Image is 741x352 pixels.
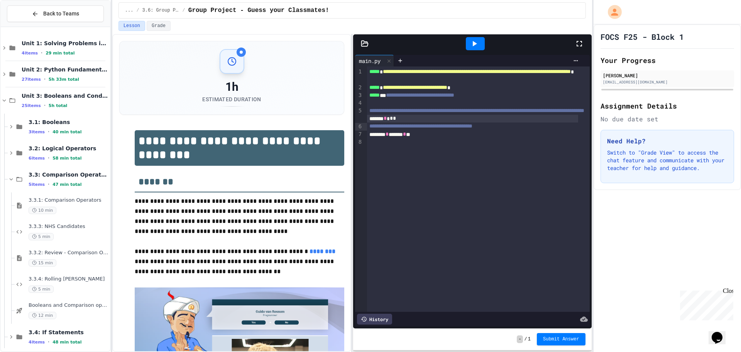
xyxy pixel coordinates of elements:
[48,129,49,135] span: •
[52,182,81,187] span: 47 min total
[709,321,733,344] iframe: chat widget
[125,7,134,14] span: ...
[202,95,261,103] div: Estimated Duration
[29,156,45,161] span: 6 items
[601,55,734,66] h2: Your Progress
[355,138,363,146] div: 8
[22,103,41,108] span: 25 items
[44,102,46,109] span: •
[29,233,54,240] span: 5 min
[52,129,81,134] span: 40 min total
[528,336,531,342] span: 1
[29,119,108,126] span: 3.1: Booleans
[52,156,81,161] span: 58 min total
[601,31,684,42] h1: FOCS F25 - Block 1
[29,276,108,282] span: 3.3.4: Rolling [PERSON_NAME]
[49,77,79,82] span: 5h 33m total
[183,7,185,14] span: /
[537,333,585,345] button: Submit Answer
[22,77,41,82] span: 27 items
[355,57,384,65] div: main.py
[136,7,139,14] span: /
[22,92,108,99] span: Unit 3: Booleans and Conditionals
[147,21,171,31] button: Grade
[202,80,261,94] div: 1h
[355,55,394,66] div: main.py
[29,182,45,187] span: 5 items
[29,250,108,256] span: 3.3.2: Review - Comparison Operators
[48,339,49,345] span: •
[607,136,727,146] h3: Need Help?
[3,3,53,49] div: Chat with us now!Close
[355,107,363,123] div: 5
[142,7,179,14] span: 3.6: Group Project - Guess your Classmates!
[22,66,108,73] span: Unit 2: Python Fundamentals
[29,207,56,214] span: 10 min
[600,3,624,21] div: My Account
[49,103,68,108] span: 5h total
[44,76,46,82] span: •
[29,312,56,319] span: 12 min
[357,314,392,325] div: History
[601,100,734,111] h2: Assignment Details
[29,286,54,293] span: 5 min
[7,5,104,22] button: Back to Teams
[29,145,108,152] span: 3.2: Logical Operators
[52,340,81,345] span: 48 min total
[543,336,579,342] span: Submit Answer
[29,171,108,178] span: 3.3: Comparison Operators
[677,287,733,320] iframe: chat widget
[46,51,74,56] span: 29 min total
[43,10,79,18] span: Back to Teams
[355,123,363,131] div: 6
[118,21,145,31] button: Lesson
[22,51,38,56] span: 4 items
[29,223,108,230] span: 3.3.3: NHS Candidates
[355,84,363,92] div: 2
[29,302,108,309] span: Booleans and Comparison operators - Quiz
[29,340,45,345] span: 4 items
[355,99,363,107] div: 4
[48,181,49,187] span: •
[41,50,42,56] span: •
[601,114,734,124] div: No due date set
[29,259,56,267] span: 15 min
[29,197,108,204] span: 3.3.1: Comparison Operators
[29,329,108,336] span: 3.4: If Statements
[524,336,527,342] span: /
[355,131,363,138] div: 7
[603,72,732,79] div: [PERSON_NAME]
[607,149,727,172] p: Switch to "Grade View" to access the chat feature and communicate with your teacher for help and ...
[22,40,108,47] span: Unit 1: Solving Problems in Computer Science
[355,92,363,99] div: 3
[29,129,45,134] span: 3 items
[48,155,49,161] span: •
[517,335,523,343] span: -
[188,6,329,15] span: Group Project - Guess your Classmates!
[603,79,732,85] div: [EMAIL_ADDRESS][DOMAIN_NAME]
[355,68,363,84] div: 1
